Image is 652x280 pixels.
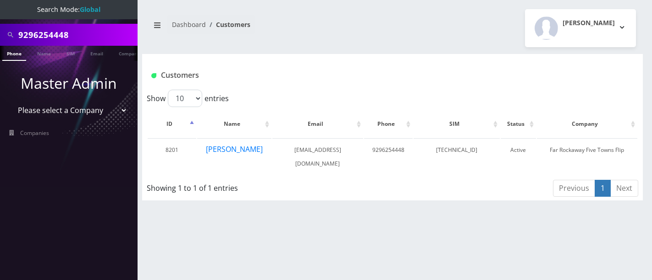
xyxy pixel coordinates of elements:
a: Name [33,46,55,60]
td: Active [501,138,536,175]
td: 9296254448 [364,138,413,175]
td: 8201 [148,138,196,175]
label: Show entries [147,90,229,107]
div: Showing 1 to 1 of 1 entries [147,179,345,194]
a: Company [114,46,145,60]
select: Showentries [168,90,202,107]
td: Far Rockaway Five Towns Flip [537,138,637,175]
th: SIM: activate to sort column ascending [414,111,500,137]
strong: Global [80,5,100,14]
th: Status: activate to sort column ascending [501,111,536,137]
a: Dashboard [172,20,206,29]
th: Email: activate to sort column ascending [272,111,363,137]
a: 1 [595,180,611,197]
li: Customers [206,20,250,29]
input: Search All Companies [18,26,135,43]
nav: breadcrumb [149,15,386,41]
span: Companies [20,129,49,137]
a: Next [610,180,638,197]
td: [TECHNICAL_ID] [414,138,500,175]
td: [EMAIL_ADDRESS][DOMAIN_NAME] [272,138,363,175]
button: [PERSON_NAME] [205,143,263,155]
h1: Customers [151,71,551,80]
h2: [PERSON_NAME] [563,19,615,27]
th: Phone: activate to sort column ascending [364,111,413,137]
a: Previous [553,180,595,197]
span: Search Mode: [37,5,100,14]
th: ID: activate to sort column descending [148,111,196,137]
a: Phone [2,46,26,61]
a: Email [86,46,108,60]
th: Company: activate to sort column ascending [537,111,637,137]
th: Name: activate to sort column ascending [197,111,271,137]
button: [PERSON_NAME] [525,9,636,47]
a: SIM [62,46,79,60]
